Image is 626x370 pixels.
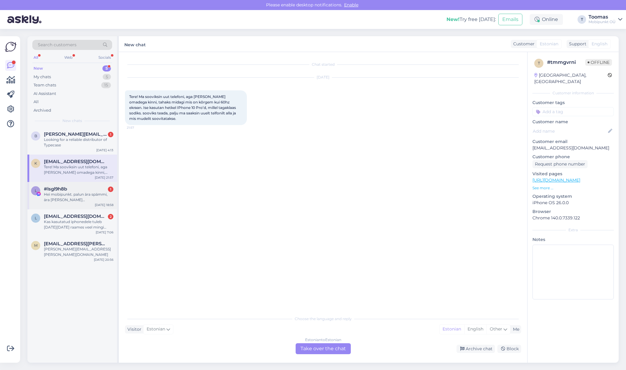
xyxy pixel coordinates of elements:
div: [DATE] 18:58 [95,203,113,207]
label: New chat [124,40,146,48]
div: Toomas [589,15,616,19]
span: Search customers [38,42,76,48]
div: Team chats [34,82,56,88]
p: Customer email [532,138,614,145]
span: liana.pall@mail.ee [44,214,107,219]
input: Add a tag [532,107,614,116]
p: Operating system [532,193,614,200]
p: Customer name [532,119,614,125]
p: iPhone OS 26.0.0 [532,200,614,206]
div: Request phone number [532,160,588,168]
span: l [35,216,37,220]
b: New! [446,16,460,22]
p: Customer tags [532,99,614,106]
p: Browser [532,208,614,215]
div: [GEOGRAPHIC_DATA], [GEOGRAPHIC_DATA] [534,72,608,85]
div: Support [567,41,586,47]
div: All [32,54,39,61]
a: ToomasMobipunkt OÜ [589,15,622,24]
span: Other [490,326,502,332]
div: Online [530,14,563,25]
div: English [464,325,486,334]
div: # tmmgvrni [547,59,585,66]
div: Choose the language and reply [125,316,521,322]
p: Notes [532,236,614,243]
div: 15 [101,82,111,88]
span: monika.aedma@gmail.com [44,241,107,246]
div: Looking for a reliable distributor of Typecase [44,137,113,148]
p: [EMAIL_ADDRESS][DOMAIN_NAME] [532,145,614,151]
div: Mobipunkt OÜ [589,19,616,24]
div: Archived [34,107,51,113]
span: Tere! Ma sooviksin uut telefoni, aga [PERSON_NAME] omadega kinni, tahaks midagi mis on kõrgem kui... [129,94,237,121]
div: My chats [34,74,51,80]
span: m [34,243,37,248]
div: Web [63,54,74,61]
div: Hei mobipunkt. palun ära spämmi, ära [PERSON_NAME] [PERSON_NAME] teateid. ma tean et oled olemas ... [44,192,113,203]
span: benson@typecase.co [44,131,107,137]
span: l [35,188,37,193]
div: Tere! Ma sooviksin uut telefoni, aga [PERSON_NAME] omadega kinni, tahaks midagi mis on kõrgem kui... [44,164,113,175]
div: All [34,99,39,105]
div: [DATE] 20:56 [94,257,113,262]
span: k [34,161,37,166]
span: Estonian [147,326,165,333]
div: Customer [511,41,535,47]
span: Enable [342,2,360,8]
p: Customer phone [532,154,614,160]
p: Chrome 140.0.7339.122 [532,215,614,221]
div: Visitor [125,326,141,333]
span: New chats [62,118,82,124]
div: 5 [102,65,111,72]
div: [DATE] 21:57 [95,175,113,180]
div: 1 [108,132,113,137]
div: Socials [97,54,112,61]
div: Archive chat [457,345,495,353]
div: [DATE] [125,75,521,80]
input: Add name [533,128,607,134]
div: Extra [532,227,614,233]
div: Kas kasutatud iphonedele tuleb [DATE][DATE] raames veel mingi soodustus ka? [44,219,113,230]
div: 1 [108,187,113,192]
div: [PERSON_NAME][EMAIL_ADDRESS][PERSON_NAME][DOMAIN_NAME] [44,246,113,257]
span: #lsgl9h8b [44,186,67,192]
a: [URL][DOMAIN_NAME] [532,177,580,183]
div: 5 [103,74,111,80]
span: t [538,61,540,65]
div: [DATE] 4:13 [96,148,113,152]
div: Me [510,326,519,333]
div: Chat started [125,62,521,67]
span: b [34,134,37,138]
span: 21:57 [127,125,150,130]
div: Customer information [532,90,614,96]
div: New [34,65,43,72]
div: Try free [DATE]: [446,16,496,23]
span: Estonian [540,41,558,47]
p: Visited pages [532,171,614,177]
button: Emails [498,14,522,25]
div: 2 [108,214,113,219]
div: Estonian to Estonian [305,337,341,343]
img: Askly Logo [5,41,16,53]
span: English [592,41,607,47]
div: Estonian [439,325,464,334]
div: T [578,15,586,24]
div: Take over the chat [296,343,351,354]
div: [DATE] 7:06 [96,230,113,235]
span: kunozifier@gmail.com [44,159,107,164]
span: Offline [585,59,612,66]
div: AI Assistant [34,91,56,97]
p: See more ... [532,185,614,191]
div: Block [497,345,521,353]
